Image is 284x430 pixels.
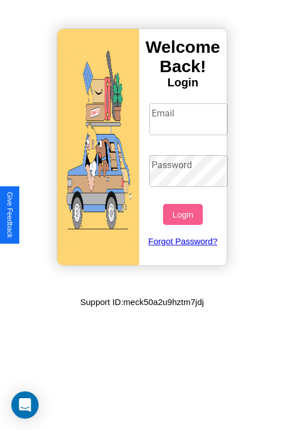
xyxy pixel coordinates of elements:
[163,204,202,225] button: Login
[6,192,14,238] div: Give Feedback
[80,294,204,310] p: Support ID: meck50a2u9hztm7jdj
[139,37,227,76] h3: Welcome Back!
[11,391,39,419] div: Open Intercom Messenger
[57,29,139,265] img: gif
[144,225,223,257] a: Forgot Password?
[139,76,227,89] h4: Login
